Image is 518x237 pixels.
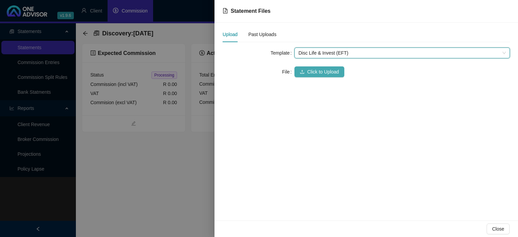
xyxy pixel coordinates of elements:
span: Close [492,225,504,233]
button: Close [487,224,510,234]
button: uploadClick to Upload [294,66,344,77]
span: upload [300,69,305,74]
span: Click to Upload [307,68,339,76]
span: Disc Life & Invest (EFT) [298,48,506,58]
label: Template [270,48,294,58]
label: File [282,66,294,77]
span: Statement Files [231,8,270,14]
div: Past Uploads [248,31,276,38]
div: Upload [223,31,237,38]
span: file-excel [223,8,228,13]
